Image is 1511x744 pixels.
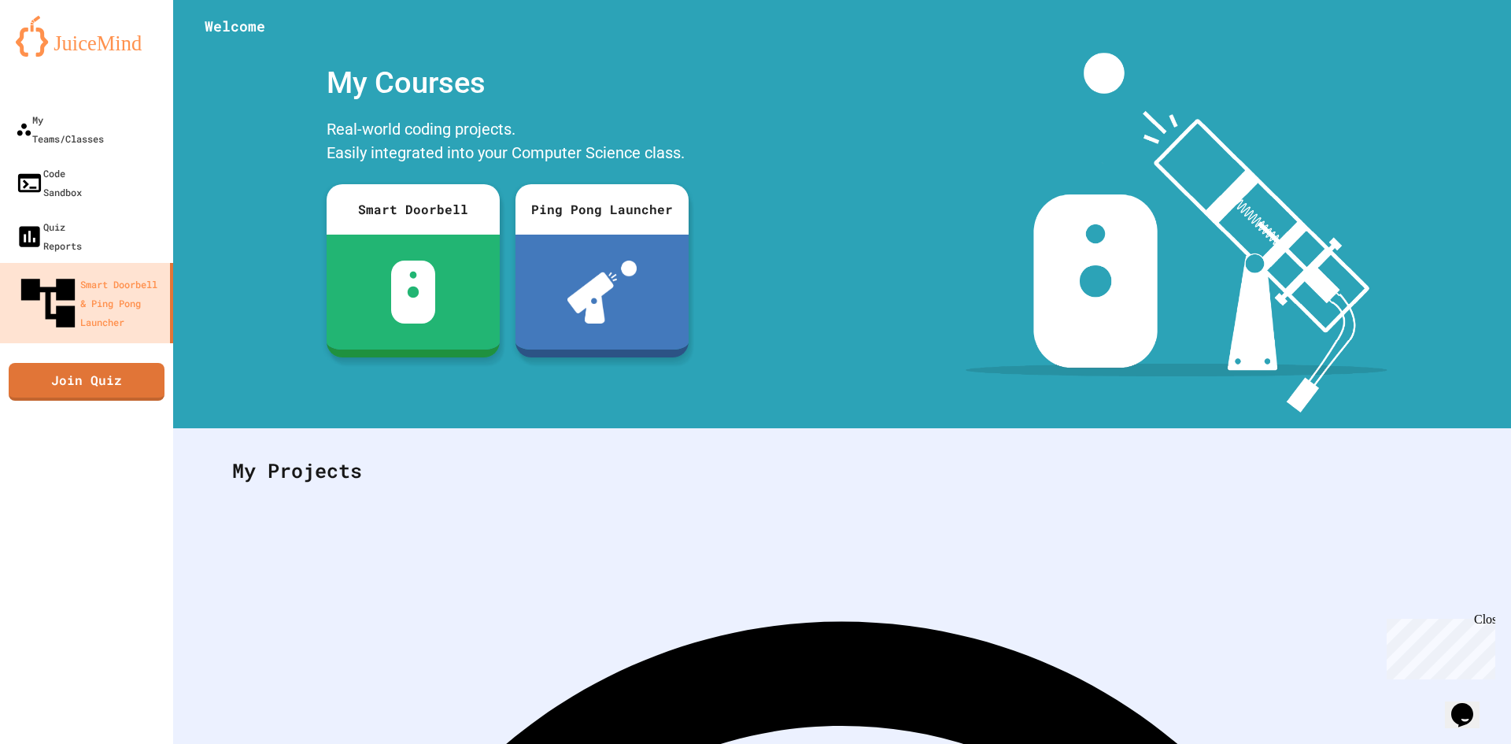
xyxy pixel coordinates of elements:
[16,16,157,57] img: logo-orange.svg
[6,6,109,100] div: Chat with us now!Close
[319,53,696,113] div: My Courses
[9,363,164,401] a: Join Quiz
[319,113,696,172] div: Real-world coding projects. Easily integrated into your Computer Science class.
[1445,681,1495,728] iframe: chat widget
[16,110,104,148] div: My Teams/Classes
[515,184,689,235] div: Ping Pong Launcher
[16,217,82,255] div: Quiz Reports
[1380,613,1495,679] iframe: chat widget
[391,261,436,324] img: sdb-white.svg
[327,184,500,235] div: Smart Doorbell
[16,271,164,335] div: Smart Doorbell & Ping Pong Launcher
[216,440,1468,502] div: My Projects
[16,164,82,202] div: Code Sandbox
[966,53,1387,413] img: banner-image-my-projects.png
[567,261,637,324] img: ppl-with-ball.png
